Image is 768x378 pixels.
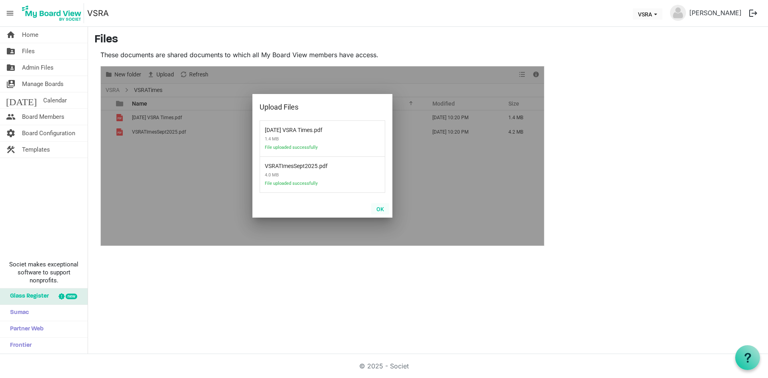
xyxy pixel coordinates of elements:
[94,33,762,47] h3: Files
[4,260,84,284] span: Societ makes exceptional software to support nonprofits.
[6,288,49,304] span: Glass Register
[265,122,312,133] span: June 2025 VSRA Times.pdf
[265,145,349,155] span: File uploaded successfully
[6,60,16,76] span: folder_shared
[6,109,16,125] span: people
[22,125,75,141] span: Board Configuration
[6,142,16,158] span: construction
[745,5,762,22] button: logout
[6,305,29,321] span: Sumac
[22,76,64,92] span: Manage Boards
[43,92,67,108] span: Calendar
[2,6,18,21] span: menu
[6,338,32,354] span: Frontier
[22,109,64,125] span: Board Members
[22,60,54,76] span: Admin Files
[22,43,35,59] span: Files
[260,101,360,113] div: Upload Files
[359,362,409,370] a: © 2025 - Societ
[20,3,84,23] img: My Board View Logo
[265,133,349,145] span: 1.4 MB
[22,142,50,158] span: Templates
[265,181,349,191] span: File uploaded successfully
[6,76,16,92] span: switch_account
[87,5,109,21] a: VSRA
[66,294,77,299] div: new
[686,5,745,21] a: [PERSON_NAME]
[20,3,87,23] a: My Board View Logo
[670,5,686,21] img: no-profile-picture.svg
[6,92,37,108] span: [DATE]
[6,125,16,141] span: settings
[265,158,318,169] span: VSRATImesSept2025.pdf
[6,43,16,59] span: folder_shared
[371,203,389,214] button: OK
[6,321,44,337] span: Partner Web
[22,27,38,43] span: Home
[633,8,662,20] button: VSRA dropdownbutton
[265,169,349,181] span: 4.0 MB
[100,50,544,60] p: These documents are shared documents to which all My Board View members have access.
[6,27,16,43] span: home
